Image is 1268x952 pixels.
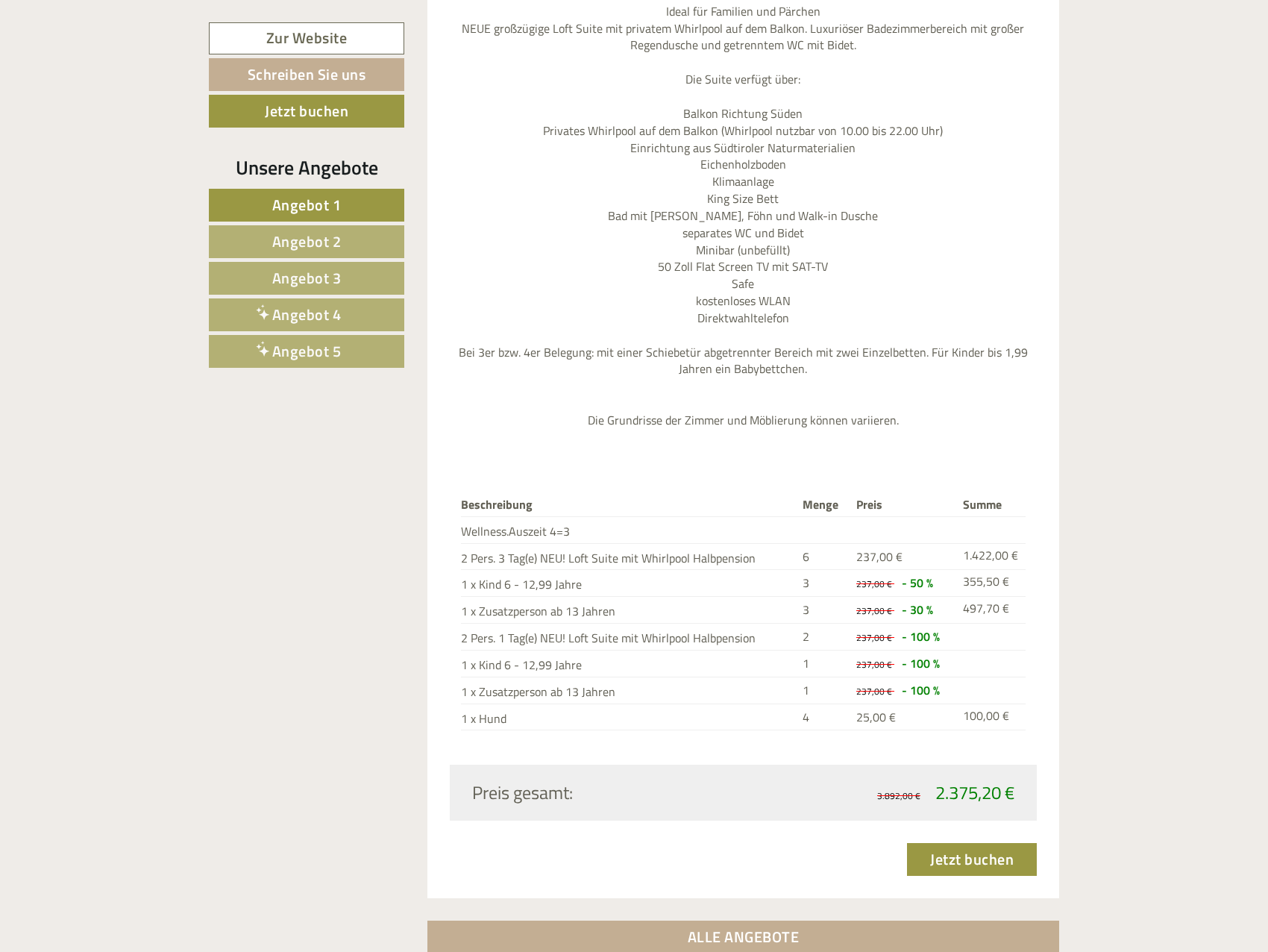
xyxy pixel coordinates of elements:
span: 237,00 € [856,684,892,698]
span: Angebot 1 [272,193,342,216]
a: Schreiben Sie uns [209,58,404,91]
td: 1 [797,677,850,704]
span: 237,00 € [856,577,892,591]
td: 1 x Zusatzperson ab 13 Jahren [461,597,797,624]
th: Summe [957,493,1026,516]
td: 1 x Kind 6 - 12,99 Jahre [461,570,797,597]
p: Ideal für Familien und Pärchen NEUE großzügige Loft Suite mit privatem Whirlpool auf dem Balkon. ... [450,3,1038,429]
th: Beschreibung [461,493,797,516]
td: 1.422,00 € [957,543,1026,570]
span: 237,00 € [856,657,892,671]
td: Wellness.Auszeit 4=3 [461,516,797,543]
th: Menge [797,493,850,516]
td: 1 x Kind 6 - 12,99 Jahre [461,650,797,677]
span: - 100 % [902,627,940,645]
td: 1 x Hund [461,704,797,730]
span: Angebot 4 [272,303,342,326]
td: 497,70 € [957,597,1026,624]
span: - 100 % [902,681,940,699]
td: 2 Pers. 3 Tag(e) NEU! Loft Suite mit Whirlpool Halbpension [461,543,797,570]
span: 237,00 € [856,630,892,645]
a: Jetzt buchen [209,95,404,128]
span: 237,00 € [856,548,903,566]
td: 355,50 € [957,570,1026,597]
span: 3.892,00 € [877,789,920,803]
td: 2 Pers. 1 Tag(e) NEU! Loft Suite mit Whirlpool Halbpension [461,624,797,651]
span: - 100 % [902,654,940,672]
th: Preis [850,493,957,516]
td: 4 [797,704,850,730]
button: Senden [492,386,588,419]
span: Angebot 5 [272,339,342,363]
td: 1 [797,650,850,677]
div: Preis gesamt: [461,780,744,805]
td: 100,00 € [957,704,1026,730]
small: 16:51 [357,72,565,83]
td: 1 x Zusatzperson ab 13 Jahren [461,677,797,704]
div: Montag [262,11,326,37]
td: 3 [797,570,850,597]
span: 237,00 € [856,604,892,618]
td: 6 [797,543,850,570]
span: Angebot 3 [272,266,342,289]
span: Angebot 2 [272,230,342,253]
div: Guten Tag, wie können wir Ihnen helfen? [350,40,577,86]
td: 2 [797,624,850,651]
a: Jetzt buchen [907,843,1037,876]
div: Unsere Angebote [209,154,404,181]
a: Zur Website [209,22,404,54]
span: 25,00 € [856,708,896,726]
span: - 50 % [902,574,933,592]
td: 3 [797,597,850,624]
div: Sie [357,43,565,55]
span: 2.375,20 € [935,779,1014,806]
span: - 30 % [902,601,933,619]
